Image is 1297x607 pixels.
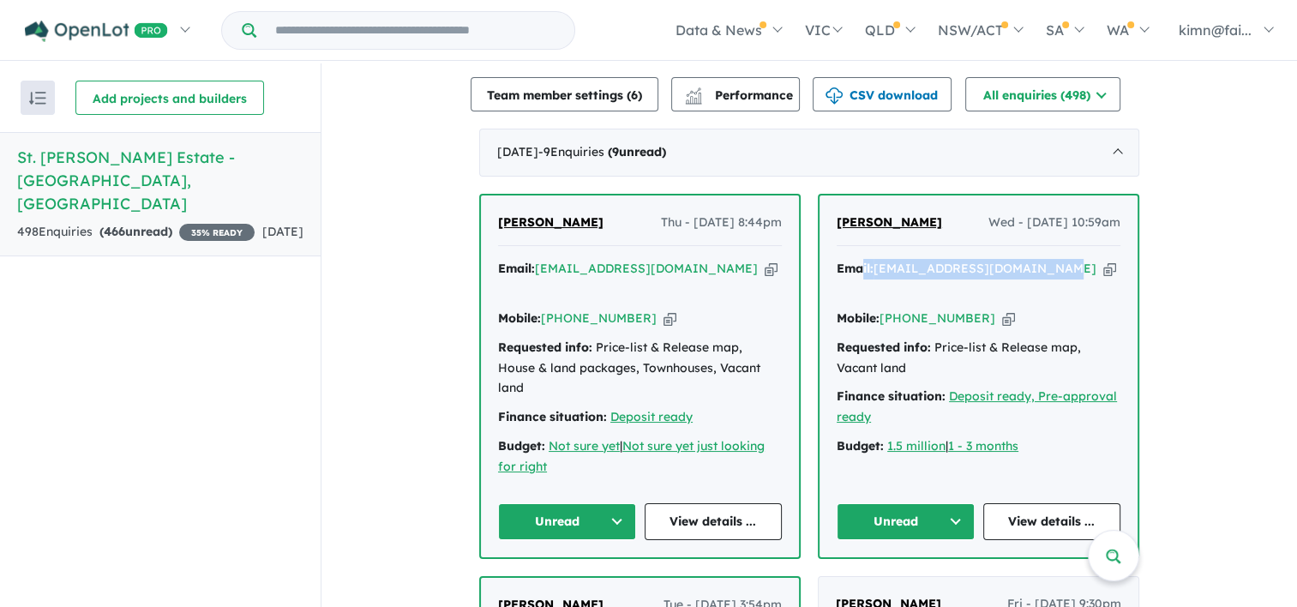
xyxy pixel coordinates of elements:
[17,222,255,243] div: 498 Enquir ies
[837,438,884,454] strong: Budget:
[874,261,1096,276] a: [EMAIL_ADDRESS][DOMAIN_NAME]
[837,338,1120,379] div: Price-list & Release map, Vacant land
[17,146,303,215] h5: St. [PERSON_NAME] Estate - [GEOGRAPHIC_DATA] , [GEOGRAPHIC_DATA]
[608,144,666,159] strong: ( unread)
[645,503,783,540] a: View details ...
[664,310,676,328] button: Copy
[498,503,636,540] button: Unread
[75,81,264,115] button: Add projects and builders
[498,261,535,276] strong: Email:
[498,438,545,454] strong: Budget:
[631,87,638,103] span: 6
[880,310,995,326] a: [PHONE_NUMBER]
[1103,260,1116,278] button: Copy
[262,224,303,239] span: [DATE]
[25,21,168,42] img: Openlot PRO Logo White
[535,261,758,276] a: [EMAIL_ADDRESS][DOMAIN_NAME]
[983,503,1121,540] a: View details ...
[541,310,657,326] a: [PHONE_NUMBER]
[498,436,782,478] div: |
[549,438,620,454] a: Not sure yet
[837,310,880,326] strong: Mobile:
[765,260,778,278] button: Copy
[671,77,800,111] button: Performance
[538,144,666,159] span: - 9 Enquir ies
[260,12,571,49] input: Try estate name, suburb, builder or developer
[826,87,843,105] img: download icon
[498,409,607,424] strong: Finance situation:
[688,87,793,103] span: Performance
[837,214,942,230] span: [PERSON_NAME]
[610,409,693,424] a: Deposit ready
[837,388,1117,424] a: Deposit ready, Pre-approval ready
[29,92,46,105] img: sort.svg
[612,144,619,159] span: 9
[837,388,946,404] strong: Finance situation:
[498,340,592,355] strong: Requested info:
[837,261,874,276] strong: Email:
[179,224,255,241] span: 35 % READY
[837,436,1120,457] div: |
[988,213,1120,233] span: Wed - [DATE] 10:59am
[686,87,701,97] img: line-chart.svg
[498,310,541,326] strong: Mobile:
[685,93,702,104] img: bar-chart.svg
[104,224,125,239] span: 466
[498,214,603,230] span: [PERSON_NAME]
[479,129,1139,177] div: [DATE]
[1002,310,1015,328] button: Copy
[498,213,603,233] a: [PERSON_NAME]
[661,213,782,233] span: Thu - [DATE] 8:44pm
[948,438,1018,454] a: 1 - 3 months
[498,438,765,474] a: Not sure yet just looking for right
[498,338,782,399] div: Price-list & Release map, House & land packages, Townhouses, Vacant land
[837,213,942,233] a: [PERSON_NAME]
[965,77,1120,111] button: All enquiries (498)
[813,77,952,111] button: CSV download
[99,224,172,239] strong: ( unread)
[471,77,658,111] button: Team member settings (6)
[837,340,931,355] strong: Requested info:
[887,438,946,454] a: 1.5 million
[837,503,975,540] button: Unread
[1179,21,1252,39] span: kimn@fai...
